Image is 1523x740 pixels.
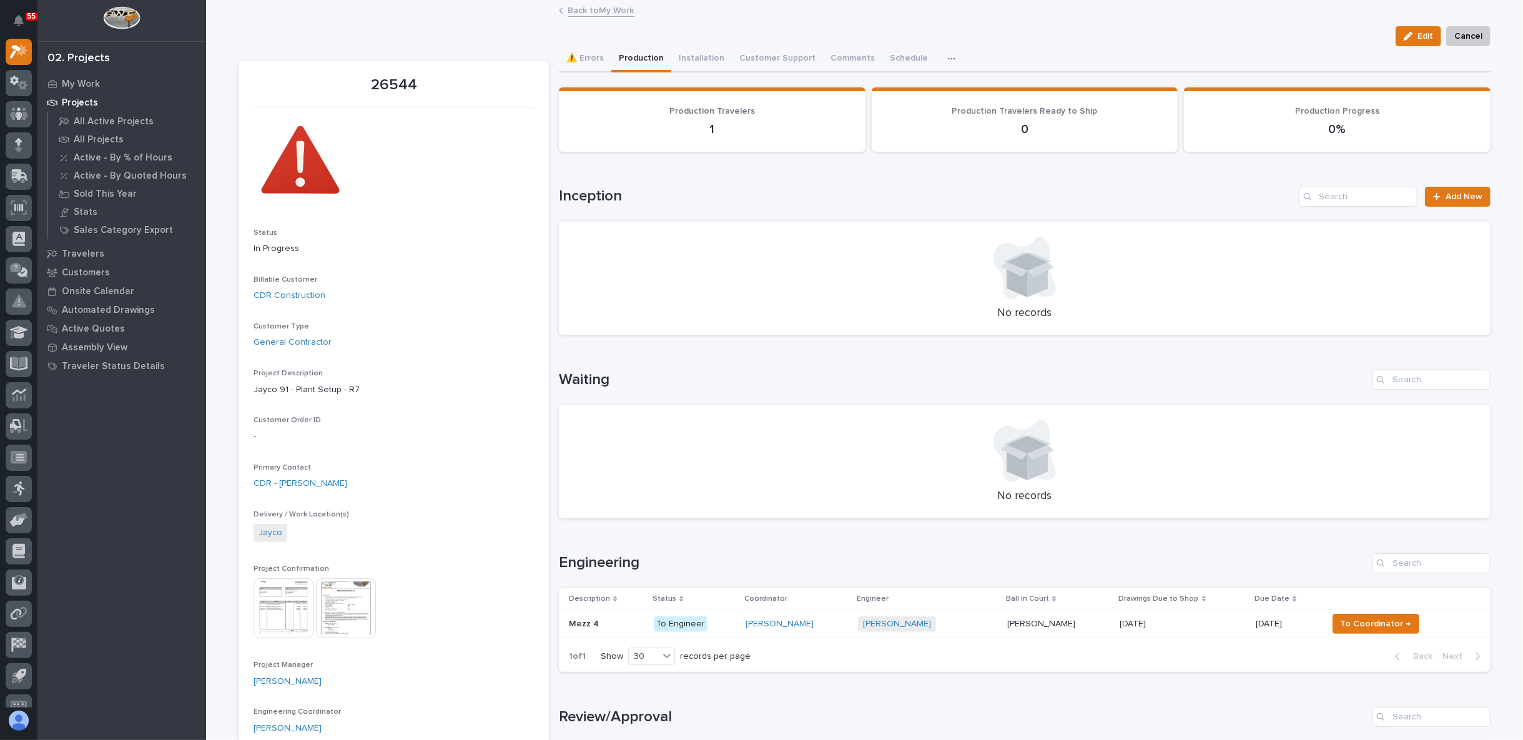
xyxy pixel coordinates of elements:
span: Billable Customer [254,276,317,284]
a: [PERSON_NAME] [254,722,322,735]
a: Automated Drawings [37,300,206,319]
a: Jayco [259,526,282,540]
tr: Mezz 4Mezz 4 To Engineer[PERSON_NAME] [PERSON_NAME] [PERSON_NAME][PERSON_NAME] [DATE][DATE] [DATE... [559,610,1491,638]
a: [PERSON_NAME] [863,619,931,629]
p: [DATE] [1256,619,1317,629]
p: My Work [62,79,100,90]
button: To Coordinator → [1333,614,1419,634]
p: 1 of 1 [559,641,596,672]
p: Projects [62,97,98,109]
p: Onsite Calendar [62,286,134,297]
span: Back [1406,651,1432,662]
button: Edit [1396,26,1441,46]
p: Ball In Court [1006,592,1049,606]
button: Schedule [882,46,935,72]
span: Cancel [1454,29,1482,44]
a: Traveler Status Details [37,357,206,375]
p: [PERSON_NAME] [1007,616,1078,629]
p: Stats [74,207,97,218]
img: Workspace Logo [103,6,140,29]
p: No records [574,307,1476,320]
span: Production Travelers Ready to Ship [952,107,1098,116]
p: 26544 [254,76,534,94]
span: Production Travelers [669,107,755,116]
p: No records [574,490,1476,503]
a: Sold This Year [48,185,206,202]
a: All Projects [48,131,206,148]
a: Active Quotes [37,319,206,338]
a: All Active Projects [48,112,206,130]
p: Show [601,651,623,662]
a: General Contractor [254,336,332,349]
button: Next [1437,651,1491,662]
span: Customer Order ID [254,417,321,424]
p: Assembly View [62,342,127,353]
p: Description [569,592,610,606]
button: Comments [823,46,882,72]
h1: Waiting [559,371,1367,389]
p: Jayco 91 - Plant Setup - R7 [254,383,534,397]
div: 02. Projects [47,52,110,66]
span: Edit [1417,31,1433,42]
span: Status [254,229,277,237]
p: All Active Projects [74,116,154,127]
a: Stats [48,203,206,220]
p: Due Date [1254,592,1289,606]
a: Active - By Quoted Hours [48,167,206,184]
p: [DATE] [1120,616,1149,629]
a: Add New [1425,187,1491,207]
button: Cancel [1446,26,1491,46]
h1: Engineering [559,554,1367,572]
a: Back toMy Work [568,2,634,17]
div: Notifications55 [16,15,32,35]
a: Sales Category Export [48,221,206,239]
p: 55 [27,12,36,21]
p: records per page [680,651,751,662]
span: Project Description [254,370,323,377]
a: Assembly View [37,338,206,357]
h1: Inception [559,187,1294,205]
p: Travelers [62,249,104,260]
button: Production [611,46,671,72]
p: Active - By % of Hours [74,152,172,164]
p: - [254,430,534,443]
p: Sales Category Export [74,225,173,236]
button: users-avatar [6,708,32,734]
p: Active Quotes [62,323,125,335]
p: All Projects [74,134,124,146]
a: My Work [37,74,206,93]
p: Coordinator [744,592,787,606]
p: Sold This Year [74,189,137,200]
a: Customers [37,263,206,282]
div: To Engineer [654,616,707,632]
span: Project Confirmation [254,565,329,573]
span: Customer Type [254,323,309,330]
span: Next [1442,651,1470,662]
button: Customer Support [732,46,823,72]
span: Production Progress [1295,107,1379,116]
input: Search [1372,553,1491,573]
p: 0% [1199,122,1476,137]
a: CDR - [PERSON_NAME] [254,477,347,490]
h1: Review/Approval [559,708,1367,726]
p: Automated Drawings [62,305,155,316]
span: Add New [1446,192,1482,201]
div: 30 [629,650,659,663]
a: Active - By % of Hours [48,149,206,166]
a: CDR Construction [254,289,325,302]
span: Project Manager [254,661,313,669]
span: Primary Contact [254,464,311,471]
p: Traveler Status Details [62,361,165,372]
button: ⚠️ Errors [559,46,611,72]
p: Active - By Quoted Hours [74,170,187,182]
a: Travelers [37,244,206,263]
p: Engineer [857,592,889,606]
input: Search [1372,707,1491,727]
p: Drawings Due to Shop [1119,592,1199,606]
span: Delivery / Work Location(s) [254,511,349,518]
input: Search [1372,370,1491,390]
p: Status [653,592,676,606]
